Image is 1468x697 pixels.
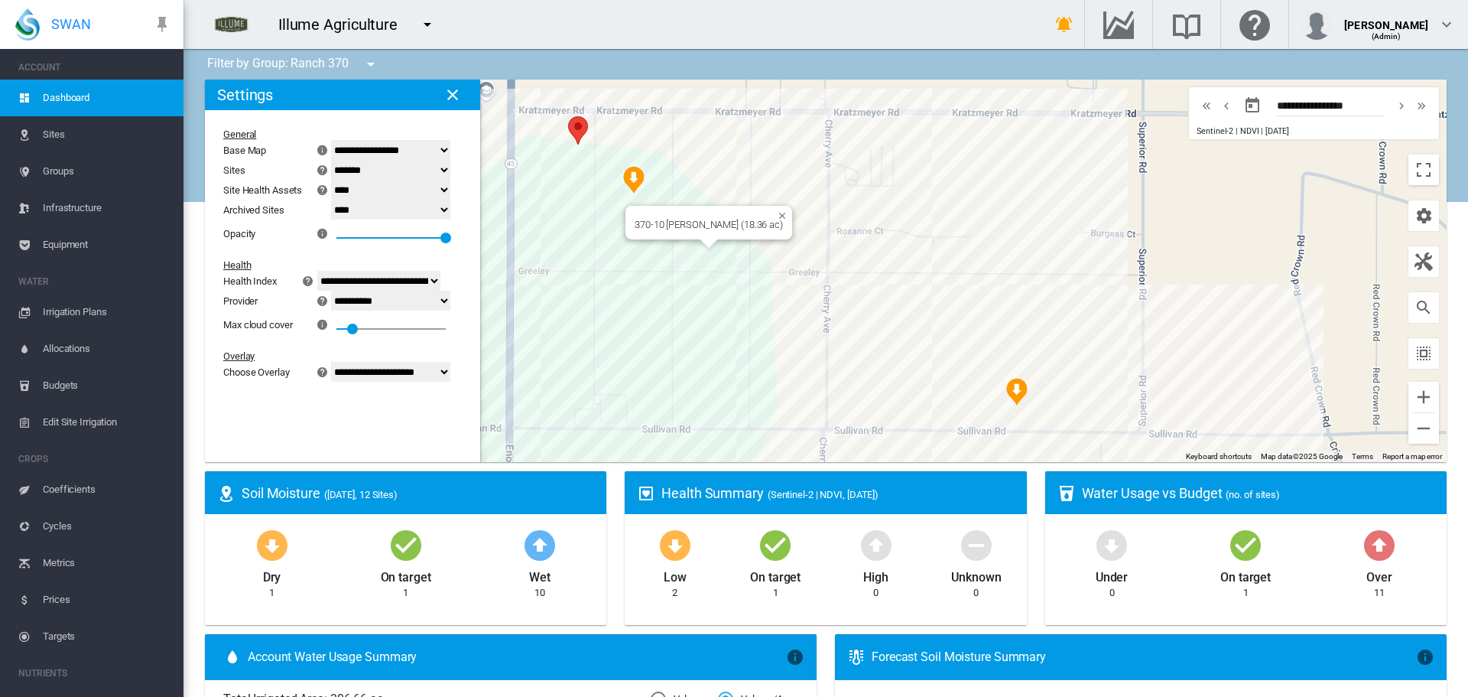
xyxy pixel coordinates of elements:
[313,161,332,179] md-icon: icon-help-circle
[1408,292,1439,323] button: icon-magnify
[153,15,171,34] md-icon: icon-pin
[1361,526,1398,563] md-icon: icon-arrow-up-bold-circle
[1243,586,1249,600] div: 1
[278,14,411,35] div: Illume Agriculture
[362,55,380,73] md-icon: icon-menu-down
[1197,126,1259,136] span: Sentinel-2 | NDVI
[1393,96,1410,115] md-icon: icon-chevron-right
[1352,452,1373,461] a: Terms
[43,331,171,367] span: Allocations
[1218,96,1235,115] md-icon: icon-chevron-left
[223,648,242,666] md-icon: icon-water
[217,484,235,503] md-icon: icon-map-marker-radius
[1366,563,1392,586] div: Over
[437,80,468,110] button: icon-close
[223,366,290,378] div: Choose Overlay
[443,86,462,104] md-icon: icon-close
[1414,207,1433,225] md-icon: icon-cog
[1055,15,1073,34] md-icon: icon-bell-ring
[223,145,266,156] div: Base Map
[1408,155,1439,185] button: Toggle fullscreen view
[223,184,302,196] div: Site Health Assets
[757,526,794,563] md-icon: icon-checkbox-marked-circle
[786,648,804,666] md-icon: icon-information
[951,563,1001,586] div: Unknown
[1437,15,1456,34] md-icon: icon-chevron-down
[521,526,558,563] md-icon: icon-arrow-up-bold-circle
[298,272,320,290] button: icon-help-circle
[312,181,333,199] button: icon-help-circle
[858,526,895,563] md-icon: icon-arrow-up-bold-circle
[248,649,786,666] span: Account Water Usage Summary
[312,161,333,179] button: icon-help-circle
[1382,452,1442,461] a: Report a map error
[1220,563,1271,586] div: On target
[223,204,333,216] div: Archived Sites
[661,484,1014,503] div: Health Summary
[847,648,866,666] md-icon: icon-thermometer-lines
[1408,338,1439,369] button: icon-select-all
[43,581,171,618] span: Prices
[768,489,879,500] span: (Sentinel-2 | NDVI, [DATE])
[1082,484,1434,503] div: Water Usage vs Budget
[223,129,443,140] div: General
[1049,9,1080,40] button: icon-bell-ring
[43,116,171,153] span: Sites
[1301,9,1332,40] img: profile.jpg
[672,586,677,600] div: 2
[534,586,545,600] div: 10
[1006,378,1028,405] div: NDVI: SHA 370-02 Silty Loam
[381,563,431,586] div: On target
[43,471,171,508] span: Coefficients
[1372,32,1401,41] span: (Admin)
[623,166,645,194] div: NDVI: SHA 370-11 Autumn Crisp
[1261,452,1343,461] span: Map data ©2025 Google
[43,545,171,581] span: Metrics
[43,618,171,655] span: Targets
[313,292,332,310] md-icon: icon-help-circle
[1411,96,1431,115] button: icon-chevron-double-right
[637,484,655,503] md-icon: icon-heart-box-outline
[1226,489,1280,500] span: (no. of sites)
[1237,90,1268,121] button: md-calendar
[324,489,398,500] span: ([DATE], 12 Sites)
[418,15,437,34] md-icon: icon-menu-down
[315,315,333,334] md-icon: icon-information
[1408,413,1439,444] button: Zoom out
[43,294,171,331] span: Irrigation Plans
[43,190,171,226] span: Infrastructure
[657,526,693,563] md-icon: icon-arrow-down-bold-circle
[356,49,386,80] button: icon-menu-down
[269,586,274,600] div: 1
[313,181,332,199] md-icon: icon-help-circle
[958,526,995,563] md-icon: icon-minus-circle
[312,363,333,381] button: icon-help-circle
[223,319,293,331] div: Max cloud cover
[1261,126,1288,136] span: | [DATE]
[1198,96,1215,115] md-icon: icon-chevron-double-left
[863,563,888,586] div: High
[315,141,333,159] md-icon: icon-information
[18,661,171,686] span: NUTRIENTS
[1100,15,1137,34] md-icon: Go to the Data Hub
[1197,96,1216,115] button: icon-chevron-double-left
[1392,96,1411,115] button: icon-chevron-right
[750,563,801,586] div: On target
[1374,586,1385,600] div: 11
[412,9,443,40] button: icon-menu-down
[223,295,258,307] div: Provider
[223,275,277,287] div: Health Index
[18,269,171,294] span: WATER
[18,55,171,80] span: ACCOUNT
[1414,344,1433,363] md-icon: icon-select-all
[873,586,879,600] div: 0
[529,563,550,586] div: Wet
[1236,15,1273,34] md-icon: Click here for help
[1109,586,1115,600] div: 0
[1408,382,1439,412] button: Zoom in
[1216,96,1236,115] button: icon-chevron-left
[15,8,40,41] img: SWAN-Landscape-Logo-Colour-drop.png
[43,153,171,190] span: Groups
[300,272,318,290] md-icon: icon-help-circle
[43,80,171,116] span: Dashboard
